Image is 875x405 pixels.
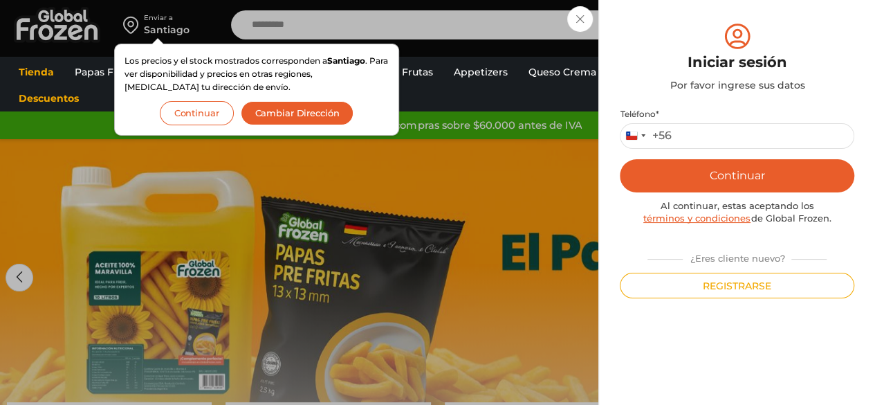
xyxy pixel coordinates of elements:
button: Cambiar Dirección [241,101,354,125]
img: tabler-icon-user-circle.svg [721,21,753,52]
a: Queso Crema [522,59,603,85]
div: ¿Eres cliente nuevo? [641,247,833,265]
div: Iniciar sesión [620,52,854,73]
p: Los precios y el stock mostrados corresponden a . Para ver disponibilidad y precios en otras regi... [125,54,389,94]
label: Teléfono [620,109,854,120]
strong: Santiago [327,55,365,66]
div: +56 [652,129,672,143]
div: Al continuar, estas aceptando los de Global Frozen. [620,199,854,225]
a: Tienda [12,59,61,85]
div: Por favor ingrese sus datos [620,78,854,92]
button: Continuar [160,101,234,125]
button: Selected country [620,124,672,148]
a: términos y condiciones [643,213,750,224]
button: Registrarse [620,273,854,298]
a: Descuentos [12,85,86,111]
a: Appetizers [447,59,515,85]
button: Continuar [620,159,854,192]
a: Papas Fritas [68,59,142,85]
